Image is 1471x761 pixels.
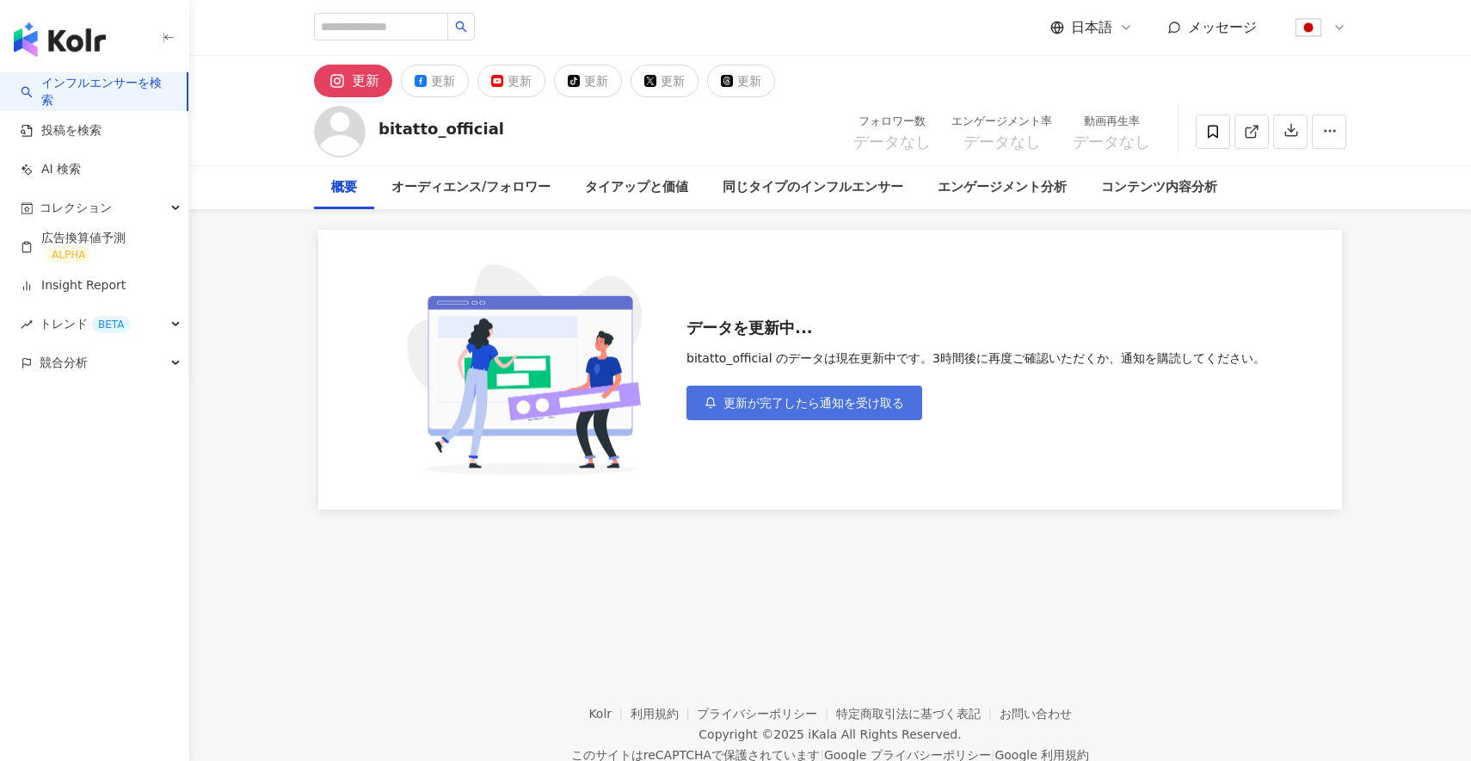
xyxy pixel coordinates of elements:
[585,177,688,198] div: タイアップと価値
[1071,18,1112,37] span: 日本語
[723,396,904,410] span: 更新が完了したら通知を受け取る
[661,69,685,93] div: 更新
[963,133,1041,151] span: データなし
[836,707,1000,721] a: 特定商取引法に基づく表記
[686,319,1265,337] div: データを更新中...
[1073,113,1150,130] div: 動画再生率
[1101,177,1217,198] div: コンテンツ内容分析
[477,65,545,97] button: 更新
[395,264,666,475] img: subscribe cta
[686,386,922,420] button: 更新が完了したら通知を受け取る
[40,189,112,227] span: コレクション
[40,343,88,382] span: 競合分析
[808,727,837,741] a: iKala
[1188,19,1257,35] span: メッセージ
[21,161,81,178] a: AI 検索
[314,106,366,158] img: KOL Avatar
[951,113,1052,130] div: エンゲージメント率
[699,727,961,741] div: Copyright © 2025 All Rights Reserved.
[391,177,551,198] div: オーディエンス/フォロワー
[853,113,931,130] div: フォロワー数
[21,277,126,294] a: Insight Report
[352,69,379,93] div: 更新
[508,69,532,93] div: 更新
[21,75,173,108] a: searchインフルエンサーを検索
[91,316,131,333] div: BETA
[314,65,392,97] button: 更新
[737,69,761,93] div: 更新
[707,65,775,97] button: 更新
[723,177,903,198] div: 同じタイプのインフルエンサー
[431,69,455,93] div: 更新
[697,707,836,721] a: プライバシーポリシー
[21,122,102,139] a: 投稿を検索
[554,65,622,97] button: 更新
[401,65,469,97] button: 更新
[331,177,357,198] div: 概要
[379,118,504,139] div: bitatto_official
[1073,133,1150,151] span: データなし
[40,305,131,343] span: トレンド
[455,21,467,33] span: search
[584,69,608,93] div: 更新
[938,177,1067,198] div: エンゲージメント分析
[1000,707,1072,721] a: お問い合わせ
[686,351,1265,365] div: bitatto_official のデータは現在更新中です。3時間後に再度ご確認いただくか、通知を購読してください。
[1292,11,1325,44] img: flag-Japan-800x800.png
[631,707,698,721] a: 利用規約
[631,65,699,97] button: 更新
[853,133,931,151] span: データなし
[588,707,630,721] a: Kolr
[21,230,175,264] a: 広告換算値予測ALPHA
[14,22,106,57] img: logo
[21,319,33,331] span: rise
